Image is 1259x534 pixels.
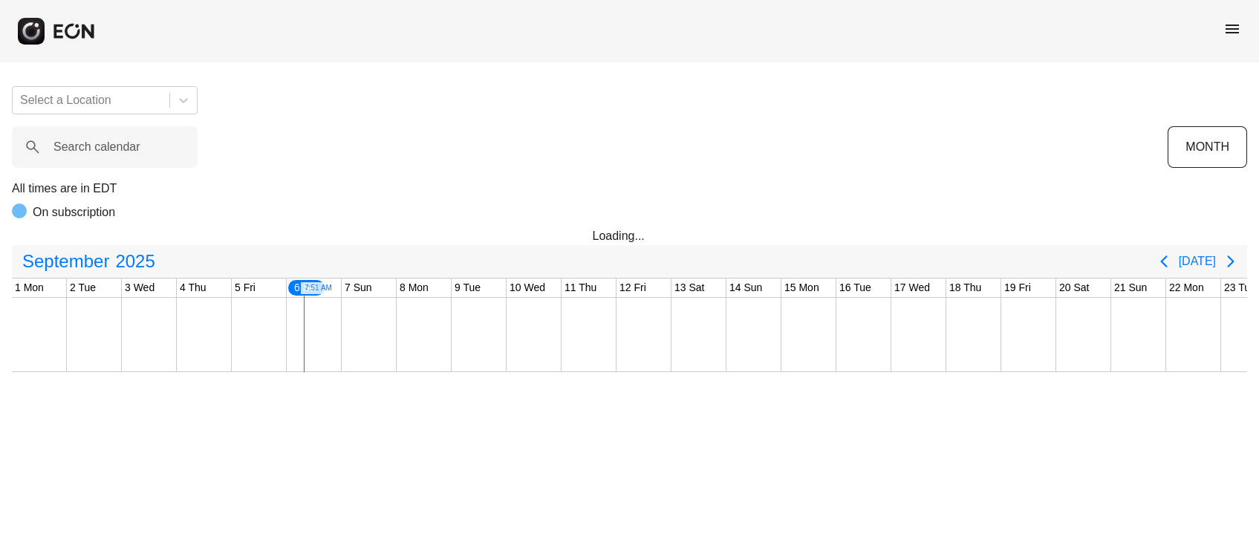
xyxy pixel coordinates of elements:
[1056,279,1092,297] div: 20 Sat
[67,279,99,297] div: 2 Tue
[562,279,599,297] div: 11 Thu
[507,279,548,297] div: 10 Wed
[13,247,164,276] button: September2025
[781,279,822,297] div: 15 Mon
[112,247,157,276] span: 2025
[1166,279,1207,297] div: 22 Mon
[232,279,258,297] div: 5 Fri
[1221,279,1259,297] div: 23 Tue
[726,279,765,297] div: 14 Sun
[33,203,115,221] p: On subscription
[836,279,874,297] div: 16 Tue
[1179,248,1216,275] button: [DATE]
[12,279,47,297] div: 1 Mon
[452,279,484,297] div: 9 Tue
[617,279,649,297] div: 12 Fri
[1149,247,1179,276] button: Previous page
[1001,279,1034,297] div: 19 Fri
[177,279,209,297] div: 4 Thu
[1223,20,1241,38] span: menu
[946,279,984,297] div: 18 Thu
[19,247,112,276] span: September
[287,279,326,297] div: 6 Sat
[1111,279,1150,297] div: 21 Sun
[397,279,432,297] div: 8 Mon
[593,227,667,245] div: Loading...
[891,279,933,297] div: 17 Wed
[12,180,1247,198] p: All times are in EDT
[1168,126,1247,168] button: MONTH
[1216,247,1246,276] button: Next page
[122,279,157,297] div: 3 Wed
[342,279,375,297] div: 7 Sun
[671,279,707,297] div: 13 Sat
[53,138,140,156] label: Search calendar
